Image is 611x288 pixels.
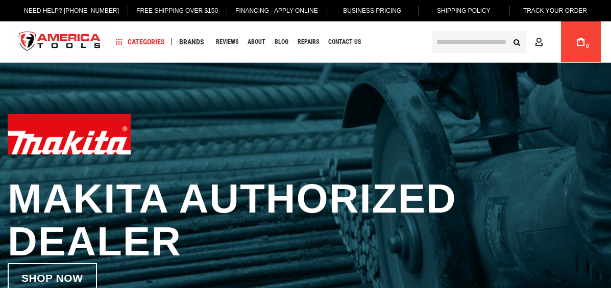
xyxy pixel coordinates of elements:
[328,39,361,45] span: Contact Us
[175,35,209,49] a: Brands
[116,38,165,45] span: Categories
[293,35,324,49] a: Repairs
[275,39,288,45] span: Blog
[10,23,109,61] a: store logo
[8,114,131,154] img: Makita logo
[10,23,109,61] img: America Tools
[8,177,603,263] h1: Makita Authorized Dealer
[270,35,293,49] a: Blog
[507,32,526,51] button: Search
[211,35,243,49] a: Reviews
[586,43,589,49] span: 0
[111,35,169,49] a: Categories
[571,21,591,62] a: 0
[324,35,365,49] a: Contact Us
[179,38,204,45] span: Brands
[243,35,270,49] a: About
[248,39,265,45] span: About
[437,7,491,14] span: Shipping Policy
[298,39,319,45] span: Repairs
[216,39,238,45] span: Reviews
